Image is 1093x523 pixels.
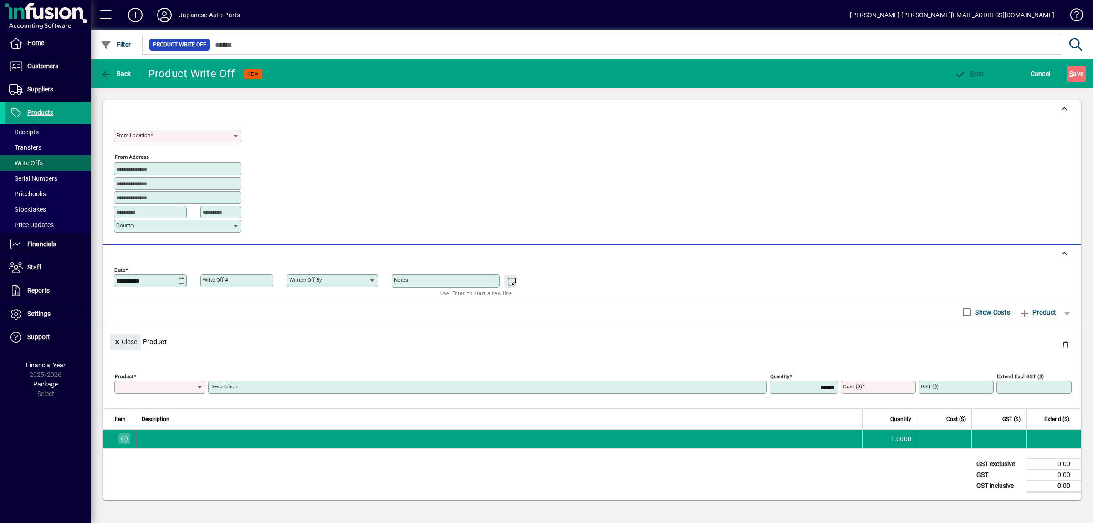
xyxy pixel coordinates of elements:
[1027,480,1081,492] td: 0.00
[972,469,1027,480] td: GST
[9,128,39,136] span: Receipts
[850,8,1054,22] div: [PERSON_NAME] [PERSON_NAME][EMAIL_ADDRESS][DOMAIN_NAME]
[91,66,141,82] app-page-header-button: Back
[5,155,91,171] a: Write Offs
[946,414,966,424] span: Cost ($)
[5,233,91,256] a: Financials
[862,430,917,448] td: 1.0000
[27,109,53,116] span: Products
[972,480,1027,492] td: GST inclusive
[26,361,66,369] span: Financial Year
[27,264,41,271] span: Staff
[1055,340,1077,349] app-page-header-button: Delete
[179,8,240,22] div: Japanese Auto Parts
[394,277,408,283] mat-label: Notes
[153,40,206,49] span: Product Write Off
[116,132,150,138] mat-label: From location
[9,144,41,151] span: Transfers
[1055,334,1077,356] button: Delete
[5,279,91,302] a: Reports
[5,55,91,78] a: Customers
[121,7,150,23] button: Add
[107,337,143,345] app-page-header-button: Close
[210,383,237,390] mat-label: Description
[952,66,986,82] button: Post
[114,266,125,273] mat-label: Date
[116,222,134,228] mat-label: Country
[9,175,57,182] span: Serial Numbers
[115,414,126,424] span: Item
[9,221,54,228] span: Price Updates
[5,124,91,140] a: Receipts
[5,326,91,349] a: Support
[890,414,911,424] span: Quantity
[113,335,137,350] span: Close
[247,71,259,77] span: NEW
[27,86,53,93] span: Suppliers
[5,78,91,101] a: Suppliers
[1069,70,1073,77] span: S
[921,383,939,390] mat-label: GST ($)
[110,334,141,350] button: Close
[27,240,56,248] span: Financials
[148,66,235,81] div: Product Write Off
[1027,458,1081,469] td: 0.00
[972,458,1027,469] td: GST exclusive
[142,414,169,424] span: Description
[9,206,46,213] span: Stocktakes
[27,39,44,46] span: Home
[1002,414,1021,424] span: GST ($)
[843,383,862,390] mat-label: Cost ($)
[27,62,58,70] span: Customers
[98,66,133,82] button: Back
[1031,66,1051,81] span: Cancel
[9,159,43,167] span: Write Offs
[5,202,91,217] a: Stocktakes
[1067,66,1086,82] button: Save
[115,373,133,379] mat-label: Product
[970,70,975,77] span: P
[1044,414,1069,424] span: Extend ($)
[955,70,984,77] span: ost
[1027,469,1081,480] td: 0.00
[5,186,91,202] a: Pricebooks
[33,381,58,388] span: Package
[103,325,1081,358] div: Product
[5,303,91,325] a: Settings
[203,277,228,283] mat-label: Write Off #
[101,70,131,77] span: Back
[5,256,91,279] a: Staff
[150,7,179,23] button: Profile
[440,288,512,298] mat-hint: Use 'Enter' to start a new line
[9,190,46,198] span: Pricebooks
[1069,66,1083,81] span: ave
[770,373,789,379] mat-label: Quantity
[1028,66,1053,82] button: Cancel
[997,373,1044,379] mat-label: Extend excl GST ($)
[27,333,50,340] span: Support
[289,277,322,283] mat-label: Written off by
[5,171,91,186] a: Serial Numbers
[5,32,91,55] a: Home
[5,217,91,233] a: Price Updates
[101,41,131,48] span: Filter
[27,287,50,294] span: Reports
[5,140,91,155] a: Transfers
[973,308,1010,317] label: Show Costs
[1063,2,1082,31] a: Knowledge Base
[27,310,51,317] span: Settings
[98,36,133,53] button: Filter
